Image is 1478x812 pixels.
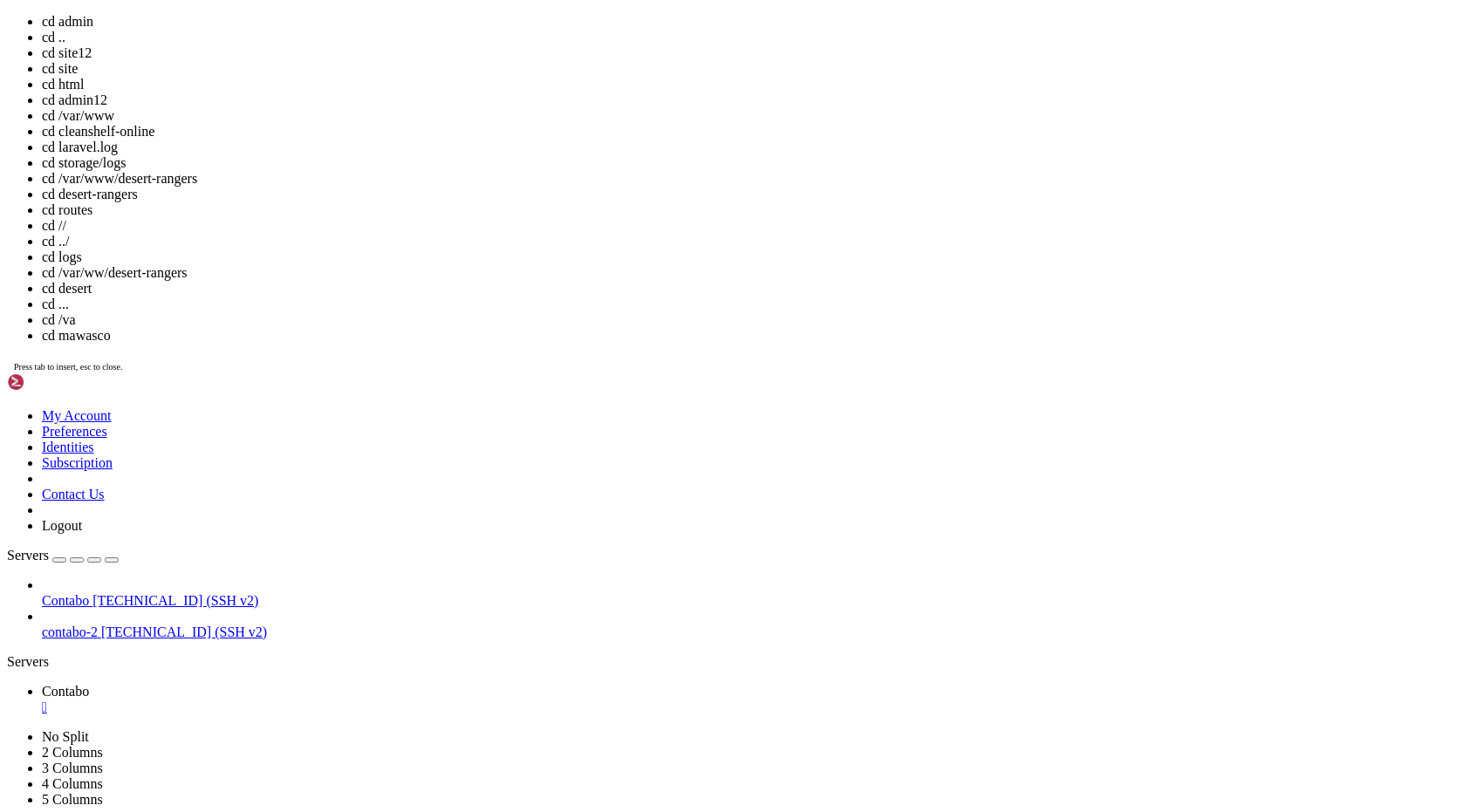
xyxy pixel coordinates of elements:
li: Contabo [TECHNICAL_ID] (SSH v2) [42,577,1471,609]
li: cd /var/www [42,108,1471,124]
li: contabo-2 [TECHNICAL_ID] (SSH v2) [42,609,1471,640]
x-row: IPv6 address for eth0: [TECHNICAL_ID] [7,224,1249,239]
x-row: Welcome to Ubuntu 24.04.2 LTS (GNU/Linux 6.8.0-60-generic x86_64) [7,7,1249,22]
a: Identities [42,440,94,454]
img: Shellngn [7,373,107,391]
x-row: * Support: [URL][DOMAIN_NAME] [7,65,1249,80]
li: cd /var/ww/desert-rangers [42,265,1471,281]
div: (39, 40) [294,587,301,602]
li: cd /var/www/desert-rangers [42,171,1471,187]
li: cd storage/logs [42,155,1471,171]
x-row: System information as of [DATE] [7,94,1249,109]
li: cd // [42,218,1471,234]
x-row: Usage of /: 19.7% of 192.69GB [7,138,1249,153]
li: cd site [42,61,1471,77]
x-row: Users logged in: 0 [7,195,1249,210]
a: 3 Columns [42,761,103,775]
x-row: System load: 1.14 [7,123,1249,138]
a: My Account [42,408,112,423]
li: cd mawasco [42,328,1471,344]
li: cd desert [42,281,1471,297]
x-row: * Management: [URL][DOMAIN_NAME] [7,51,1249,65]
li: cd html [42,77,1471,92]
li: cd routes [42,202,1471,218]
x-row: Processes: 449 [7,181,1249,196]
li: cd laravel.log [42,140,1471,155]
x-row: See [URL][DOMAIN_NAME] or run: sudo pro status [7,355,1249,370]
a: Contact Us [42,487,105,502]
span: Press tab to insert, esc to close. [14,362,122,372]
x-row: please don't hesitate to contact us at [EMAIL_ADDRESS][DOMAIN_NAME]. [7,543,1249,558]
li: cd ... [42,297,1471,312]
li: cd logs [42,249,1471,265]
x-row: \____\___/|_|\_| |_/_/ \_|___/\___/ [7,471,1249,486]
x-row: Enable ESM Apps to receive additional future security updates. [7,340,1249,355]
div: Servers [7,654,1471,670]
a: contabo-2 [TECHNICAL_ID] (SSH v2) [42,624,1471,640]
li: cd admin [42,14,1471,30]
span: Servers [7,548,49,563]
a: 4 Columns [42,776,103,791]
a: Logout [42,518,82,533]
li: cd ../ [42,234,1471,249]
li: cd desert-rangers [42,187,1471,202]
x-row: * Documentation: [URL][DOMAIN_NAME] [7,36,1249,51]
x-row: _____ [7,413,1249,428]
x-row: This server is hosted by Contabo. If you have any questions or need help, [7,529,1249,544]
x-row: Swap usage: 100% [7,167,1249,181]
li: cd admin12 [42,92,1471,108]
a: 5 Columns [42,792,103,807]
x-row: 75 updates can be applied immediately. [7,297,1249,312]
a: Contabo [42,684,1471,715]
li: cd .. [42,30,1471,45]
x-row: *** System restart required *** [7,399,1249,413]
a: Servers [7,548,119,563]
span: Contabo [42,684,89,699]
x-row: | | / _ \| \| |_ _/ \ | _ )/ _ \ [7,442,1249,457]
x-row: Expanded Security Maintenance for Applications is not enabled. [7,268,1249,283]
li: cd cleanshelf-online [42,124,1471,140]
a:  [42,699,1471,715]
span: Contabo [42,593,89,608]
a: Preferences [42,424,107,439]
span: [TECHNICAL_ID] (SSH v2) [92,593,258,608]
x-row: | |__| (_) | .` | | |/ _ \| _ \ (_) | [7,456,1249,471]
x-row: IPv4 address for eth0: [TECHNICAL_ID] [7,210,1249,225]
li: cd /va [42,312,1471,328]
x-row: Memory usage: 68% [7,152,1249,167]
x-row: : $ cd [7,587,1249,602]
a: No Split [42,729,89,744]
x-row: Last login: [DATE] from [TECHNICAL_ID] [7,572,1249,587]
a: Subscription [42,455,113,470]
x-row: To see these additional updates run: apt list --upgradable [7,311,1249,326]
span: [TECHNICAL_ID] (SSH v2) [101,624,267,639]
li: cd site12 [42,45,1471,61]
span: manasseh@digipedia-shared-server [7,587,230,601]
a: Contabo [TECHNICAL_ID] (SSH v2) [42,593,1471,609]
x-row: / ___/___ _ _ _____ _ ___ ___ [7,427,1249,442]
x-row: Welcome! [7,500,1249,515]
span: ~ [237,587,244,601]
a: 2 Columns [42,745,103,760]
span: contabo-2 [42,624,98,639]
